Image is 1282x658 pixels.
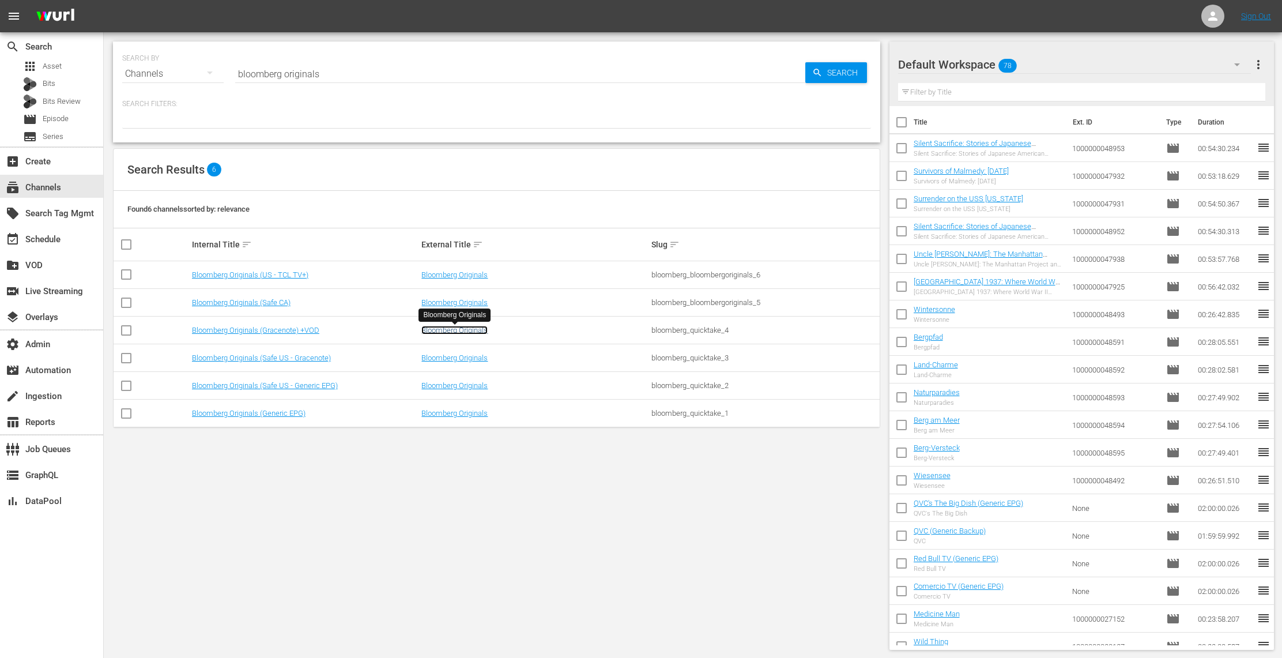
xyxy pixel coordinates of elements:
[1068,328,1162,356] td: 1000000048591
[28,3,83,30] img: ans4CAIJ8jUAAAAAAAAAAAAAAAAAAAAAAAAgQb4GAAAAAAAAAAAAAAAAAAAAAAAAJMjXAAAAAAAAAAAAAAAAAAAAAAAAgAT5G...
[421,326,488,334] a: Bloomberg Originals
[1166,141,1180,155] span: Episode
[1166,224,1180,238] span: Episode
[1257,639,1270,653] span: reorder
[6,258,20,272] span: VOD
[914,554,998,563] a: Red Bull TV (Generic EPG)
[914,222,1036,239] a: Silent Sacrifice: Stories of Japanese American Incarceration - Part 1
[1257,611,1270,625] span: reorder
[914,167,1009,175] a: Survivors of Malmedy: [DATE]
[1068,605,1162,633] td: 1000000027152
[23,95,37,108] div: Bits Review
[651,409,878,418] div: bloomberg_quicktake_1
[1068,190,1162,217] td: 1000000047931
[6,389,20,403] span: Ingestion
[6,310,20,324] span: Overlays
[914,316,955,324] div: Wintersonne
[1241,12,1271,21] a: Sign Out
[7,9,21,23] span: menu
[914,288,1063,296] div: [GEOGRAPHIC_DATA] 1937: Where World War II Began
[1257,501,1270,514] span: reorder
[1166,584,1180,598] span: Episode
[1257,473,1270,487] span: reorder
[1193,467,1257,494] td: 00:26:51.510
[998,54,1017,78] span: 78
[6,494,20,508] span: DataPool
[473,239,483,250] span: sort
[914,371,958,379] div: Land-Charme
[1257,528,1270,542] span: reorder
[805,62,867,83] button: Search
[1166,529,1180,543] span: Episode
[914,610,960,618] a: Medicine Man
[1166,390,1180,404] span: Episode
[1193,383,1257,411] td: 00:27:49.902
[914,333,943,341] a: Bergpfad
[6,415,20,429] span: Reports
[192,238,418,251] div: Internal Title
[1068,577,1162,605] td: None
[1257,362,1270,376] span: reorder
[1166,557,1180,570] span: Episode
[1251,58,1265,72] span: more_vert
[1251,51,1265,78] button: more_vert
[914,454,960,462] div: Berg-Versteck
[1257,556,1270,570] span: reorder
[1068,439,1162,467] td: 1000000048595
[1066,106,1159,138] th: Ext. ID
[651,270,878,279] div: bloomberg_bloombergoriginals_6
[1257,307,1270,321] span: reorder
[23,130,37,144] span: Series
[1193,300,1257,328] td: 00:26:42.835
[914,205,1023,213] div: Surrender on the USS [US_STATE]
[1257,279,1270,293] span: reorder
[1257,334,1270,348] span: reorder
[914,565,998,573] div: Red Bull TV
[122,99,871,109] p: Search Filters:
[43,78,55,89] span: Bits
[1068,162,1162,190] td: 1000000047932
[1193,245,1257,273] td: 00:53:57.768
[1068,494,1162,522] td: None
[192,409,306,418] a: Bloomberg Originals (Generic EPG)
[1193,411,1257,439] td: 00:27:54.106
[6,232,20,246] span: Schedule
[1193,190,1257,217] td: 00:54:50.367
[651,354,878,362] div: bloomberg_quicktake_3
[1193,217,1257,245] td: 00:54:30.313
[914,150,1063,157] div: Silent Sacrifice: Stories of Japanese American Incarceration - Part 2
[1166,612,1180,626] span: Episode
[207,163,221,176] span: 6
[914,637,948,646] a: Wild Thing
[914,305,955,314] a: Wintersonne
[1068,522,1162,550] td: None
[1193,550,1257,577] td: 02:00:00.026
[1068,467,1162,494] td: 1000000048492
[1193,439,1257,467] td: 00:27:49.401
[1193,328,1257,356] td: 00:28:05.551
[1068,550,1162,577] td: None
[1191,106,1260,138] th: Duration
[651,381,878,390] div: bloomberg_quicktake_2
[421,381,488,390] a: Bloomberg Originals
[6,206,20,220] span: Search Tag Mgmt
[192,381,338,390] a: Bloomberg Originals (Safe US - Generic EPG)
[898,48,1251,81] div: Default Workspace
[914,621,960,628] div: Medicine Man
[43,61,62,72] span: Asset
[651,238,878,251] div: Slug
[1257,168,1270,182] span: reorder
[242,239,252,250] span: sort
[127,163,205,176] span: Search Results
[1193,522,1257,550] td: 01:59:59.992
[914,178,1009,185] div: Survivors of Malmedy: [DATE]
[23,77,37,91] div: Bits
[6,363,20,377] span: Automation
[914,250,1047,267] a: Uncle [PERSON_NAME]: The Manhattan Project and Beyond
[1166,280,1180,294] span: Episode
[1166,446,1180,460] span: Episode
[1166,473,1180,487] span: Episode
[651,298,878,307] div: bloomberg_bloombergoriginals_5
[914,360,958,369] a: Land-Charme
[1257,251,1270,265] span: reorder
